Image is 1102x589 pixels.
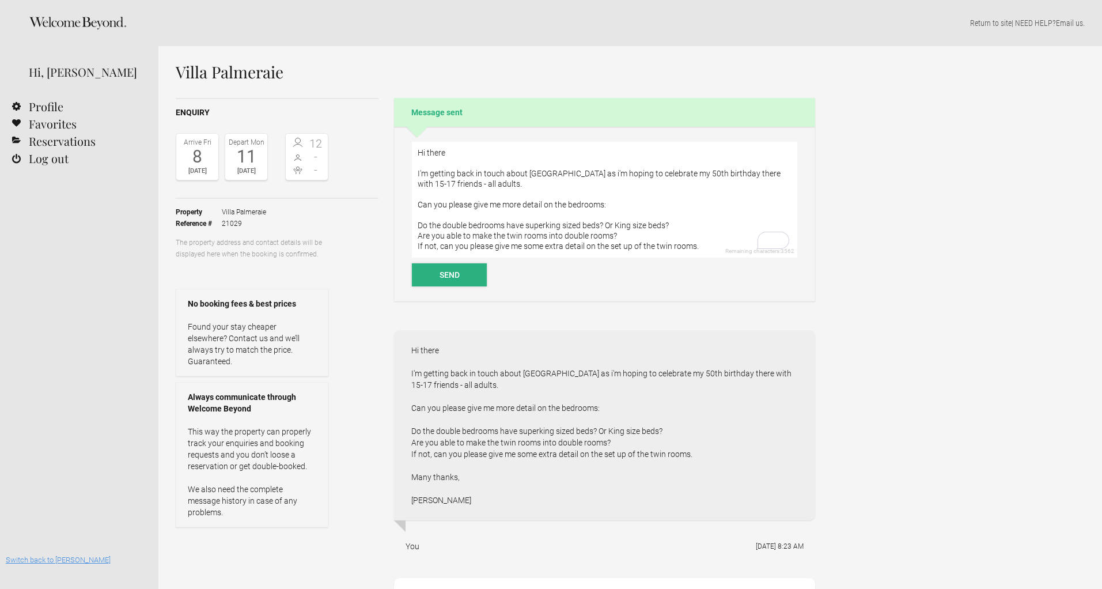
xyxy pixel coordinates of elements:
[176,63,815,81] h1: Villa Palmeraie
[406,541,419,552] div: You
[222,206,266,218] span: Villa Palmeraie
[307,164,325,176] span: -
[412,142,797,258] textarea: To enrich screen reader interactions, please activate Accessibility in Grammarly extension settings
[179,165,215,177] div: [DATE]
[176,206,222,218] strong: Property
[222,218,266,229] span: 21029
[6,556,111,564] a: Switch back to [PERSON_NAME]
[228,148,264,165] div: 11
[228,165,264,177] div: [DATE]
[970,18,1012,28] a: Return to site
[188,391,316,414] strong: Always communicate through Welcome Beyond
[394,98,815,127] h2: Message sent
[307,138,325,149] span: 12
[756,542,804,550] flynt-date-display: [DATE] 8:23 AM
[176,107,378,119] h2: Enquiry
[188,426,316,518] p: This way the property can properly track your enquiries and booking requests and you don’t loose ...
[188,321,316,367] p: Found your stay cheaper elsewhere? Contact us and we’ll always try to match the price. Guaranteed.
[176,218,222,229] strong: Reference #
[307,151,325,163] span: -
[228,137,264,148] div: Depart Mon
[412,263,487,286] button: Send
[176,17,1085,29] p: | NEED HELP? .
[29,63,141,81] div: Hi, [PERSON_NAME]
[1056,18,1083,28] a: Email us
[176,237,328,260] p: The property address and contact details will be displayed here when the booking is confirmed.
[179,148,215,165] div: 8
[188,298,316,309] strong: No booking fees & best prices
[394,330,815,520] div: Hi there I'm getting back in touch about [GEOGRAPHIC_DATA] as i'm hoping to celebrate my 50th bir...
[179,137,215,148] div: Arrive Fri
